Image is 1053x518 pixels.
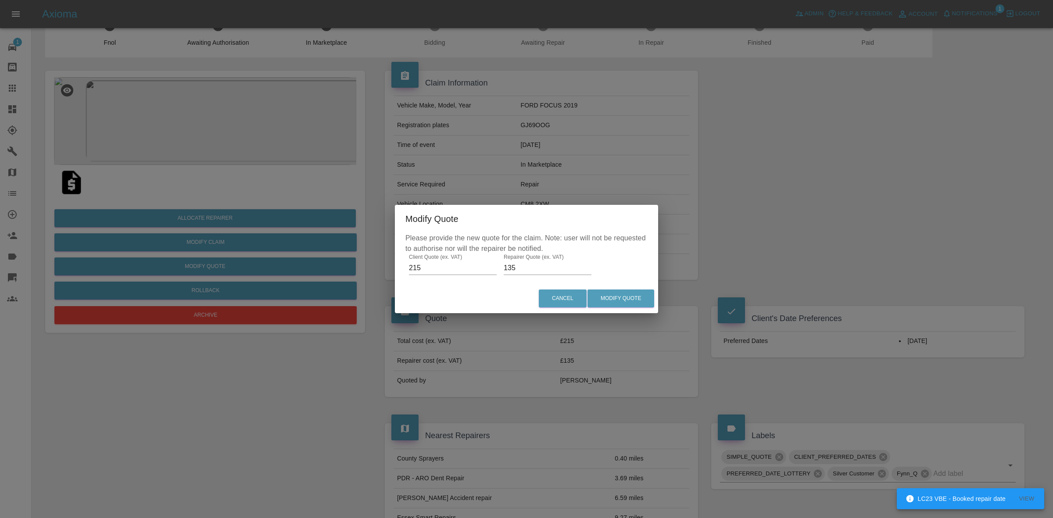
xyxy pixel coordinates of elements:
[587,289,654,307] button: Modify Quote
[906,491,1006,507] div: LC23 VBE - Booked repair date
[1013,492,1041,506] button: View
[539,289,587,307] button: Cancel
[409,253,462,261] label: Client Quote (ex. VAT)
[504,253,564,261] label: Repairer Quote (ex. VAT)
[395,205,658,233] h2: Modify Quote
[405,233,648,254] p: Please provide the new quote for the claim. Note: user will not be requested to authorise nor wil...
